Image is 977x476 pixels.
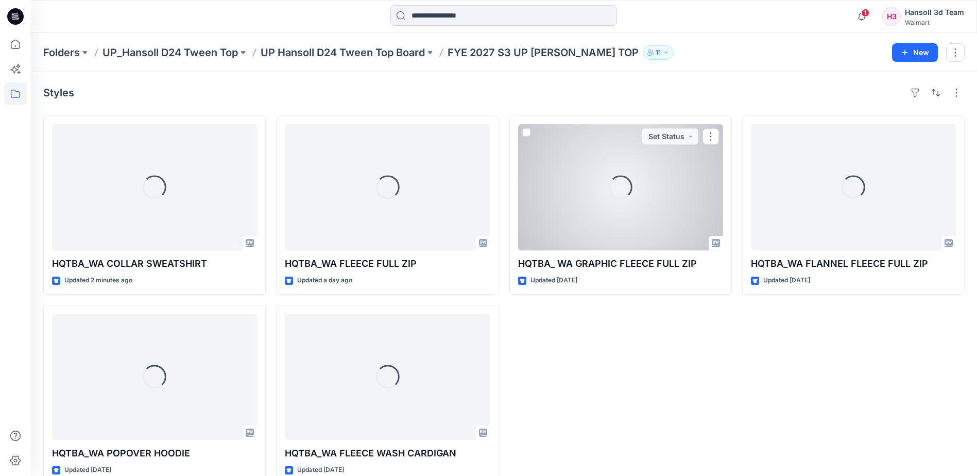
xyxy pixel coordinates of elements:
p: Updated [DATE] [64,465,111,475]
p: Updated a day ago [297,275,352,286]
p: HQTBA_ WA GRAPHIC FLEECE FULL ZIP [518,257,723,271]
button: New [892,43,938,62]
div: Hansoll 3d Team [905,6,964,19]
button: 11 [643,45,674,60]
div: Walmart [905,19,964,26]
div: H3 [882,7,901,26]
p: 11 [656,47,661,58]
h4: Styles [43,87,74,99]
p: Updated 2 minutes ago [64,275,132,286]
p: HQTBA_WA COLLAR SWEATSHIRT [52,257,257,271]
span: 1 [861,9,869,17]
p: HQTBA_WA FLEECE WASH CARDIGAN [285,446,490,461]
p: Updated [DATE] [297,465,344,475]
a: UP Hansoll D24 Tween Top Board [261,45,425,60]
p: HQTBA_WA POPOVER HOODIE [52,446,257,461]
a: UP_Hansoll D24 Tween Top [102,45,238,60]
p: HQTBA_WA FLANNEL FLEECE FULL ZIP [751,257,956,271]
a: Folders [43,45,80,60]
p: HQTBA_WA FLEECE FULL ZIP [285,257,490,271]
p: Updated [DATE] [763,275,810,286]
p: Updated [DATE] [530,275,577,286]
p: FYE 2027 S3 UP [PERSON_NAME] TOP [448,45,639,60]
